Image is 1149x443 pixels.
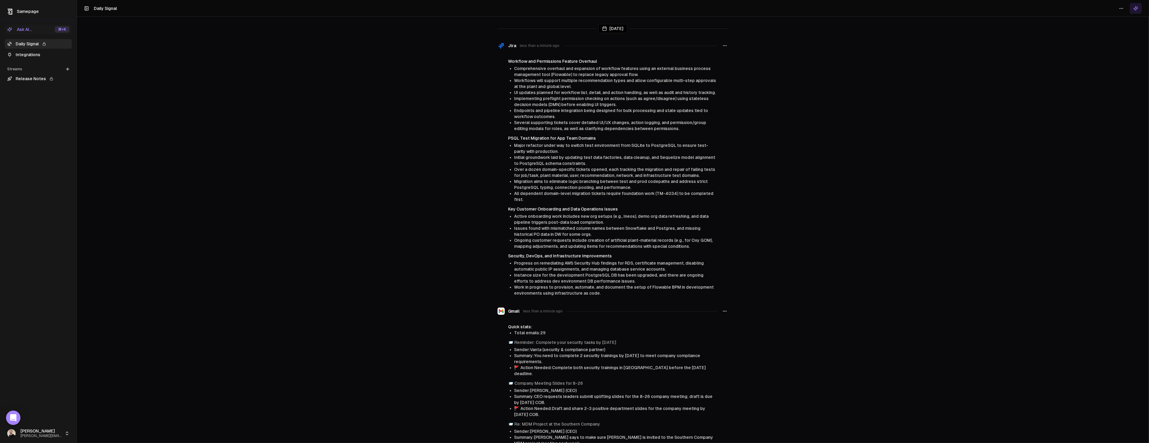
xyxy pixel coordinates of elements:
h4: Key Customer Onboarding and Data Operations Issues [508,206,718,212]
span: envelope [508,422,513,426]
li: Sender: [PERSON_NAME] (CEO) [514,428,718,434]
div: Ask AI... [7,26,32,32]
span: All dependent domain-level migration tickets require foundation work (TM-4034) to be completed fi... [514,191,714,202]
span: flag [514,365,519,370]
div: [DATE] [598,24,627,33]
span: Progress on remediating AWS Security Hub findings for RDS, certificate management, disabling auto... [514,261,704,272]
span: Instance size for the development PostgreSQL DB has been upgraded, and there are ongoing efforts ... [514,273,704,284]
span: Comprehensive overhaul and expansion of workflow features using an external business process mana... [514,66,711,77]
button: [PERSON_NAME][PERSON_NAME][EMAIL_ADDRESS][PERSON_NAME][DOMAIN_NAME] [5,426,72,441]
span: Implementing preflight permission checking on actions (such as agree/disagree) using stateless de... [514,96,709,107]
span: Workflows will support multiple recommendation types and allow configurable multi-step approvals ... [514,78,716,89]
div: ⌘ +K [55,26,69,33]
li: Action Needed: Complete both security trainings in [GEOGRAPHIC_DATA] before the [DATE] deadline. [514,365,718,377]
span: Ongoing customer requests include creation of artificial plant-material records (e.g., for Oxy GO... [514,238,713,249]
img: Gmail [498,308,505,315]
span: UI updates planned for workflow list, detail, and action handling, as well as audit and history t... [514,90,716,95]
li: Total emails: 29 [514,330,718,336]
a: Reminder: Complete your security tasks by [DATE] [515,340,617,345]
h4: PSQL Test Migration for App Team Domains [508,135,718,141]
span: Samepage [17,9,39,14]
span: Endpoints and pipeline integration being designed for bulk processing and state updates tied to w... [514,108,708,119]
div: Streams [5,64,72,74]
span: Work in progress to provision, automate, and document the setup of Flowable BPM in development en... [514,285,714,296]
span: envelope [508,340,513,345]
li: Sender: Vanta (security & compliance partner) [514,347,718,353]
span: Migration aims to eliminate logic branching between test and prod codepaths and address strict Po... [514,179,708,190]
span: flag [514,406,519,411]
span: envelope [508,381,513,386]
span: Jira [508,43,516,49]
img: _image [7,429,16,438]
span: Issues found with mismatched column names between Snowflake and Postgres, and missing historical ... [514,226,701,237]
h4: Security, DevOps, and Infrastructure Improvements [508,253,718,259]
a: Daily Signal [5,39,72,49]
li: Sender: [PERSON_NAME] (CEO) [514,387,718,393]
span: [PERSON_NAME] [20,429,62,434]
a: Integrations [5,50,72,59]
span: Major refactor under way to switch test environment from SQLite to PostgreSQL to ensure test-pari... [514,143,709,154]
img: Jira [498,42,505,49]
span: Initial groundwork laid by updating test data factories, data cleanup, and Sequelize model alignm... [514,155,715,166]
div: Quick stats: [508,324,718,330]
span: [PERSON_NAME][EMAIL_ADDRESS][PERSON_NAME][DOMAIN_NAME] [20,434,62,438]
span: less than a minute ago [520,43,560,48]
span: less than a minute ago [523,309,563,314]
h1: Daily Signal [94,5,117,11]
li: Action Needed: Draft and share 2-3 positive department slides for the company meeting by [DATE] COB. [514,405,718,417]
a: Company Meeting Slides for 8-26 [515,381,583,386]
h4: Workflow and Permissions Feature Overhaul [508,58,718,64]
li: Summary: You need to complete 2 security trainings by [DATE] to meet company compliance requireme... [514,353,718,365]
span: Several supporting tickets cover detailed UI/UX changes, action logging, and permission/group edi... [514,120,706,131]
div: Open Intercom Messenger [6,411,20,425]
button: Ask AI...⌘+K [5,25,72,34]
a: Release Notes [5,74,72,83]
span: Gmail [508,308,520,314]
span: Over a dozen domain-specific tickets opened, each tracking the migration and repair of failing te... [514,167,715,178]
a: Re: MDM Project at the Southern Company [515,422,600,426]
li: Summary: CEO requests leaders submit uplifting slides for the 8-26 company meeting; draft is due ... [514,393,718,405]
span: Active onboarding work includes new org setups (e.g., Ineos), demo org data refreshing, and data ... [514,214,709,225]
